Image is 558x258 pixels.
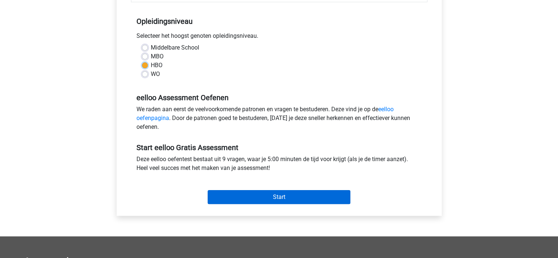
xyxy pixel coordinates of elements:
label: WO [151,70,160,79]
label: HBO [151,61,163,70]
h5: eelloo Assessment Oefenen [136,93,422,102]
div: Selecteer het hoogst genoten opleidingsniveau. [131,32,427,43]
div: We raden aan eerst de veelvoorkomende patronen en vragen te bestuderen. Deze vind je op de . Door... [131,105,427,134]
h5: Opleidingsniveau [136,14,422,29]
div: Deze eelloo oefentest bestaat uit 9 vragen, waar je 5:00 minuten de tijd voor krijgt (als je de t... [131,155,427,175]
h5: Start eelloo Gratis Assessment [136,143,422,152]
label: Middelbare School [151,43,199,52]
input: Start [208,190,350,204]
label: MBO [151,52,164,61]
